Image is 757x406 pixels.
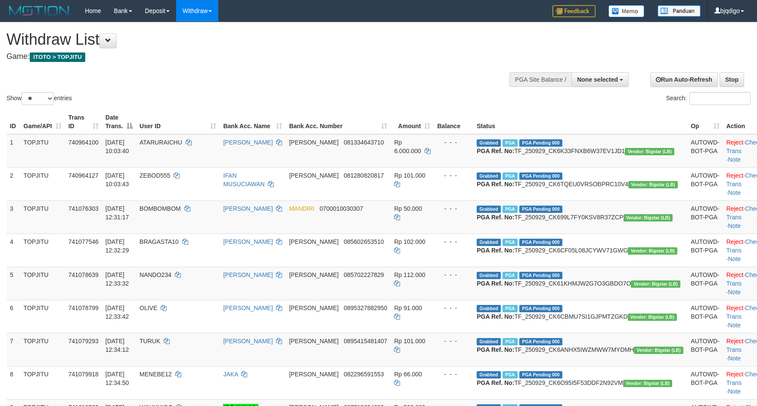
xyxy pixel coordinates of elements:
td: AUTOWD-BOT-PGA [687,366,723,399]
span: Marked by bjqwili [503,172,518,180]
span: 740964127 [68,172,99,179]
div: - - - [437,304,470,312]
span: Rp 101.000 [394,172,425,179]
th: Game/API: activate to sort column ascending [20,110,65,134]
span: PGA Pending [519,305,562,312]
span: MANDIRI [289,205,314,212]
a: Reject [726,139,744,146]
a: [PERSON_NAME] [223,304,273,311]
span: OLIVE [140,304,157,311]
span: 741076303 [68,205,99,212]
img: MOTION_logo.png [6,4,72,17]
a: Note [728,222,741,229]
span: [PERSON_NAME] [289,338,338,344]
div: - - - [437,271,470,279]
a: Stop [720,72,744,87]
span: Rp 6.000.000 [394,139,421,154]
span: [PERSON_NAME] [289,371,338,378]
span: 741077546 [68,238,99,245]
a: Reject [726,238,744,245]
span: Rp 50.000 [394,205,422,212]
td: 8 [6,366,20,399]
td: AUTOWD-BOT-PGA [687,333,723,366]
span: [PERSON_NAME] [289,238,338,245]
span: Grabbed [477,272,501,279]
th: Balance [434,110,473,134]
button: None selected [571,72,629,87]
b: PGA Ref. No: [477,148,514,154]
th: Bank Acc. Number: activate to sort column ascending [285,110,391,134]
span: PGA Pending [519,239,562,246]
span: PGA Pending [519,206,562,213]
td: 2 [6,167,20,200]
td: TF_250929_CK6CBMU7SI1GJPMTZGKD [473,300,687,333]
span: Marked by bjqwili [503,139,518,147]
td: TF_250929_CK6O95I5F53DDF2N92VM [473,366,687,399]
td: 7 [6,333,20,366]
span: Vendor URL: https://dashboard.q2checkout.com/secure [623,380,673,387]
td: AUTOWD-BOT-PGA [687,300,723,333]
span: 741078639 [68,271,99,278]
span: Marked by bjqsamuel [503,206,518,213]
td: TF_250929_CK61KHMJW2G7O3GBDO7O [473,267,687,300]
span: 741079293 [68,338,99,344]
div: PGA Site Balance / [509,72,571,87]
span: [DATE] 12:33:42 [105,304,129,320]
span: Copy 0895415481407 to clipboard [344,338,387,344]
td: TF_250929_CK699L7FY0KSV8R37ZCP [473,200,687,234]
label: Search: [666,92,751,105]
a: IFAN MUSUCIAWAN [223,172,264,188]
span: [DATE] 10:03:43 [105,172,129,188]
a: Reject [726,271,744,278]
span: MENEBE12 [140,371,172,378]
a: [PERSON_NAME] [223,238,273,245]
select: Showentries [22,92,54,105]
td: AUTOWD-BOT-PGA [687,134,723,168]
a: Reject [726,371,744,378]
span: PGA Pending [519,139,562,147]
span: PGA Pending [519,338,562,345]
td: AUTOWD-BOT-PGA [687,267,723,300]
b: PGA Ref. No: [477,214,514,221]
a: Note [728,189,741,196]
a: Note [728,322,741,329]
span: PGA Pending [519,172,562,180]
td: AUTOWD-BOT-PGA [687,167,723,200]
span: [PERSON_NAME] [289,271,338,278]
td: 1 [6,134,20,168]
span: [DATE] 12:34:50 [105,371,129,386]
span: Vendor URL: https://dashboard.q2checkout.com/secure [624,214,673,221]
span: BRAGASTA10 [140,238,179,245]
span: PGA Pending [519,272,562,279]
th: Amount: activate to sort column ascending [391,110,434,134]
span: 741079918 [68,371,99,378]
b: PGA Ref. No: [477,280,514,287]
td: TF_250929_CK6ANHX5IWZMWW7MYDMH [473,333,687,366]
th: Bank Acc. Name: activate to sort column ascending [220,110,285,134]
b: PGA Ref. No: [477,379,514,386]
td: TOPJITU [20,300,65,333]
b: PGA Ref. No: [477,247,514,254]
div: - - - [437,204,470,213]
div: - - - [437,337,470,345]
span: Grabbed [477,305,501,312]
span: None selected [577,76,618,83]
span: [DATE] 12:33:32 [105,271,129,287]
span: [DATE] 12:31:17 [105,205,129,221]
th: Status [473,110,687,134]
span: ZEBOD555 [140,172,171,179]
a: Note [728,388,741,395]
span: Vendor URL: https://dashboard.q2checkout.com/secure [625,148,674,155]
td: 4 [6,234,20,267]
span: Copy 085602653510 to clipboard [344,238,384,245]
span: Grabbed [477,172,501,180]
div: - - - [437,237,470,246]
td: TOPJITU [20,234,65,267]
span: Copy 081334643710 to clipboard [344,139,384,146]
div: - - - [437,138,470,147]
th: User ID: activate to sort column ascending [136,110,220,134]
b: PGA Ref. No: [477,181,514,188]
span: Copy 0700010030307 to clipboard [320,205,363,212]
th: Date Trans.: activate to sort column descending [102,110,136,134]
span: [DATE] 10:03:40 [105,139,129,154]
